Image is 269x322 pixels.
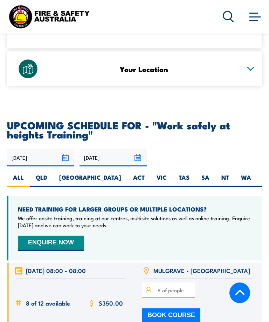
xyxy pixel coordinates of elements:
label: VIC [151,173,173,187]
label: NT [215,173,235,187]
label: [GEOGRAPHIC_DATA] [53,173,127,187]
span: $350.00 [99,299,123,307]
input: To date [80,149,147,166]
label: TAS [173,173,195,187]
label: QLD [30,173,53,187]
label: ACT [127,173,151,187]
input: From date [7,149,74,166]
label: ALL [7,173,30,187]
label: SA [195,173,215,187]
span: [DATE] 08:00 - 08:00 [26,266,86,274]
input: # of people [157,286,192,294]
label: WA [235,173,257,187]
span: MULGRAVE - [GEOGRAPHIC_DATA] [153,266,250,274]
p: We offer onsite training, training at our centres, multisite solutions as well as online training... [18,215,253,229]
span: 8 of 12 available [26,299,70,307]
h3: Your Location [47,65,241,73]
button: ENQUIRE NOW [18,236,84,251]
h4: NEED TRAINING FOR LARGER GROUPS OR MULTIPLE LOCATIONS? [18,205,253,213]
h2: UPCOMING SCHEDULE FOR - "Work safely at heights Training" [7,120,262,138]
